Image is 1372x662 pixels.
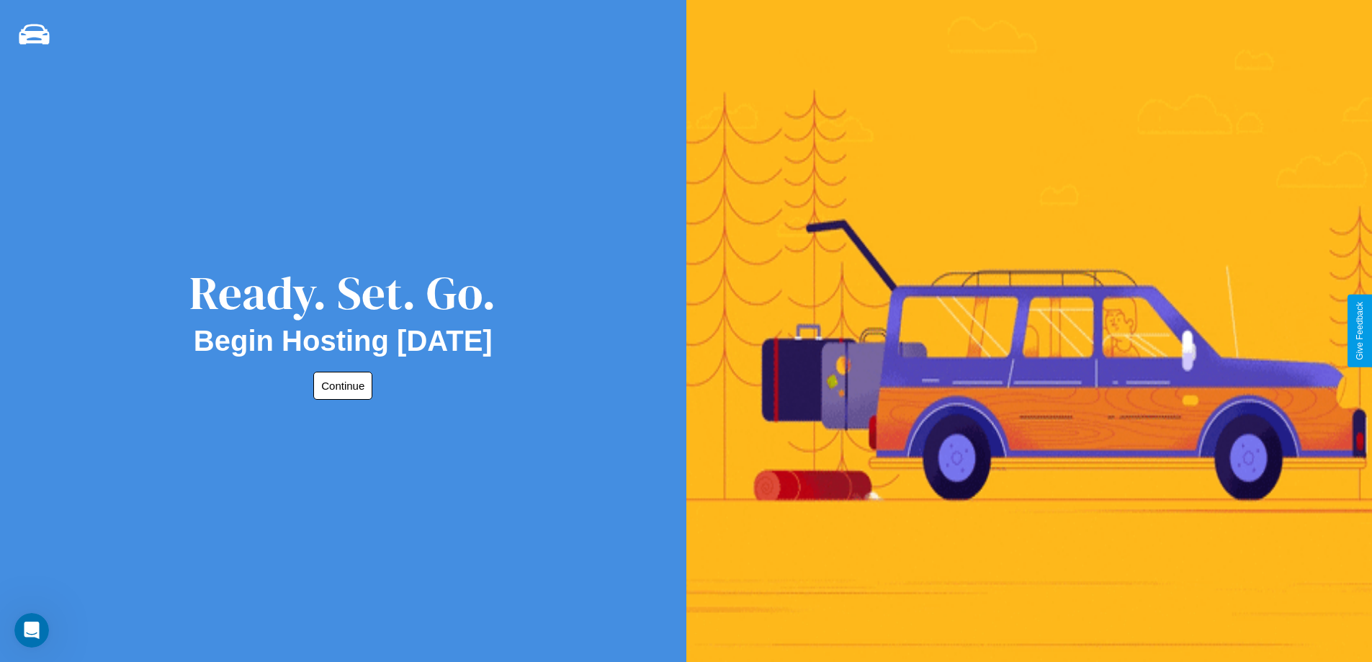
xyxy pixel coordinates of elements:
div: Ready. Set. Go. [189,261,496,325]
button: Continue [313,372,372,400]
h2: Begin Hosting [DATE] [194,325,493,357]
iframe: Intercom live chat [14,613,49,648]
div: Give Feedback [1355,302,1365,360]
